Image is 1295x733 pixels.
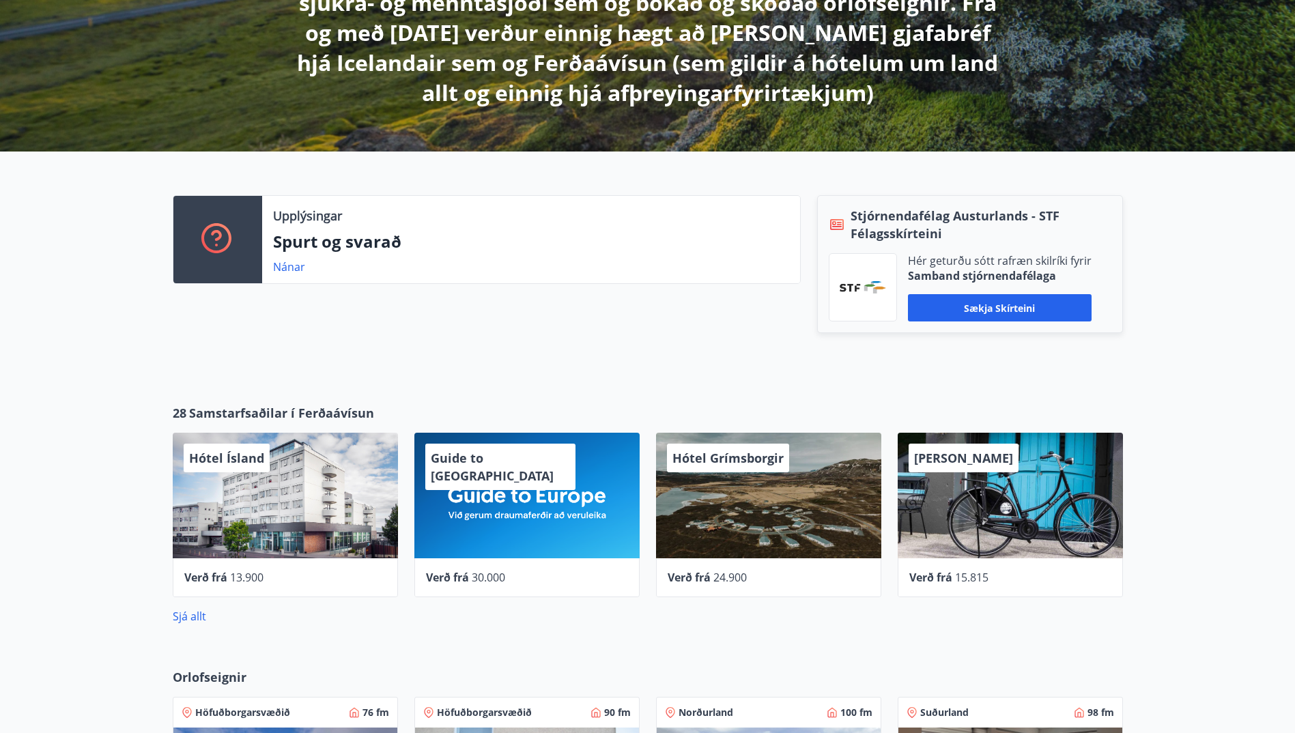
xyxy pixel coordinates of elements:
[173,404,186,422] span: 28
[955,570,988,585] span: 15.815
[909,570,952,585] span: Verð frá
[173,609,206,624] a: Sjá allt
[920,706,969,719] span: Suðurland
[437,706,532,719] span: Höfuðborgarsvæðið
[840,706,872,719] span: 100 fm
[173,668,246,686] span: Orlofseignir
[184,570,227,585] span: Verð frá
[914,450,1013,466] span: [PERSON_NAME]
[713,570,747,585] span: 24.900
[840,281,886,293] img: vjCaq2fThgY3EUYqSgpjEiBg6WP39ov69hlhuPVN.png
[189,450,264,466] span: Hótel Ísland
[672,450,784,466] span: Hótel Grímsborgir
[1087,706,1114,719] span: 98 fm
[908,294,1092,321] button: Sækja skírteini
[604,706,631,719] span: 90 fm
[273,230,789,253] p: Spurt og svarað
[472,570,505,585] span: 30.000
[230,570,264,585] span: 13.900
[362,706,389,719] span: 76 fm
[195,706,290,719] span: Höfuðborgarsvæðið
[431,450,554,484] span: Guide to [GEOGRAPHIC_DATA]
[426,570,469,585] span: Verð frá
[908,268,1092,283] p: Samband stjórnendafélaga
[273,259,305,274] a: Nánar
[851,207,1111,242] span: Stjórnendafélag Austurlands - STF Félagsskírteini
[189,404,374,422] span: Samstarfsaðilar í Ferðaávísun
[679,706,733,719] span: Norðurland
[273,207,342,225] p: Upplýsingar
[908,253,1092,268] p: Hér geturðu sótt rafræn skilríki fyrir
[668,570,711,585] span: Verð frá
